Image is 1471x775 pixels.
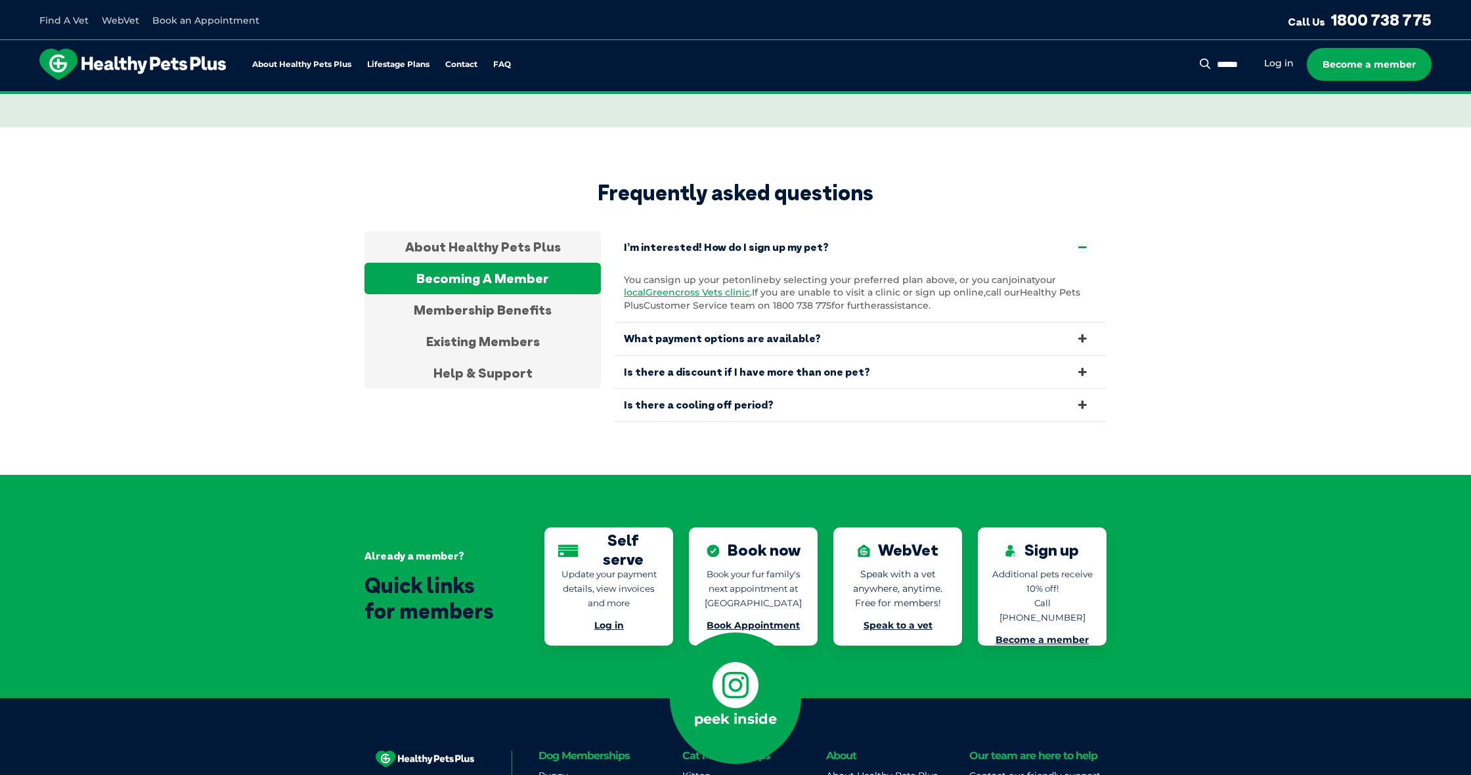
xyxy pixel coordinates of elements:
[986,286,1020,298] span: call our
[858,544,870,558] img: WebVet
[831,299,880,311] span: for further
[364,263,601,294] div: Becoming A Member
[682,751,820,761] h6: Cat Memberships
[858,541,938,559] div: WebVet
[1026,274,1035,286] span: at
[364,231,601,263] div: About Healthy Pets Plus
[1307,48,1432,81] a: Become a member
[364,357,601,389] div: Help & Support
[376,751,474,768] img: HEALTHY PETS PLUS
[992,569,1093,623] span: Additional pets receive 10% off! Call [PHONE_NUMBER]
[624,274,661,286] span: You can
[364,326,601,357] div: Existing Members
[614,389,1107,421] a: Is there a cooling off period?
[561,569,657,608] span: Update your payment details, view invoices and more
[364,550,505,562] div: Already a member?
[646,286,750,298] span: Greencross Vets clinic
[558,544,579,558] img: Self serve
[707,544,720,558] img: Book now
[614,231,1107,263] a: I’m interested! How do I sign up my pet?
[491,92,981,104] span: Proactive, preventative wellness program designed to keep your pet healthier and happier for longer
[493,60,511,69] a: FAQ
[39,49,226,80] img: hpp-logo
[984,286,986,298] span: ,
[1005,544,1016,558] img: Sign up
[826,751,963,761] h6: About
[1264,57,1294,70] a: Log in
[252,60,351,69] a: About Healthy Pets Plus
[1009,274,1026,286] span: join
[750,286,752,298] span: .
[367,60,429,69] a: Lifestage Plans
[752,286,984,298] span: If you are unable to visit a clinic or sign up online
[614,322,1107,355] a: What payment options are available?
[769,274,1009,286] span: by selecting your preferred plan above, or you can
[364,573,505,623] div: Quick links for members
[624,286,750,298] a: localGreencross Vets clinic
[707,619,800,631] a: Book Appointment
[739,274,769,286] span: online
[558,541,660,559] div: Self serve
[661,274,739,286] span: sign up your pet
[594,619,624,631] a: Log in
[624,286,646,298] span: local
[853,568,942,594] span: Speak with a vet anywhere, anytime.
[855,597,941,609] span: Free for members!
[929,299,931,311] span: .
[39,14,89,26] a: Find A Vet
[538,751,676,761] h6: Dog Memberships
[969,751,1097,761] h6: Our team are here to help
[1288,15,1325,28] span: Call Us
[364,180,1107,205] h2: Frequently asked questions
[880,299,929,311] span: assistance
[705,569,802,608] span: Book your fur family's next appointment at [GEOGRAPHIC_DATA]
[707,541,801,559] div: Book now
[445,60,477,69] a: Contact
[644,299,831,311] span: Customer Service team on 1800 738 775
[624,286,1080,311] span: Healthy Pets Plus
[864,619,933,631] a: Speak to a vet
[1005,541,1078,559] div: Sign up
[364,294,601,326] div: Membership Benefits
[694,708,777,731] p: peek inside
[1288,10,1432,30] a: Call Us1800 738 775
[1035,274,1056,286] span: your
[614,356,1107,388] a: Is there a discount if I have more than one pet?
[1197,57,1214,70] button: Search
[996,634,1089,646] a: Become a member
[152,14,259,26] a: Book an Appointment
[102,14,139,26] a: WebVet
